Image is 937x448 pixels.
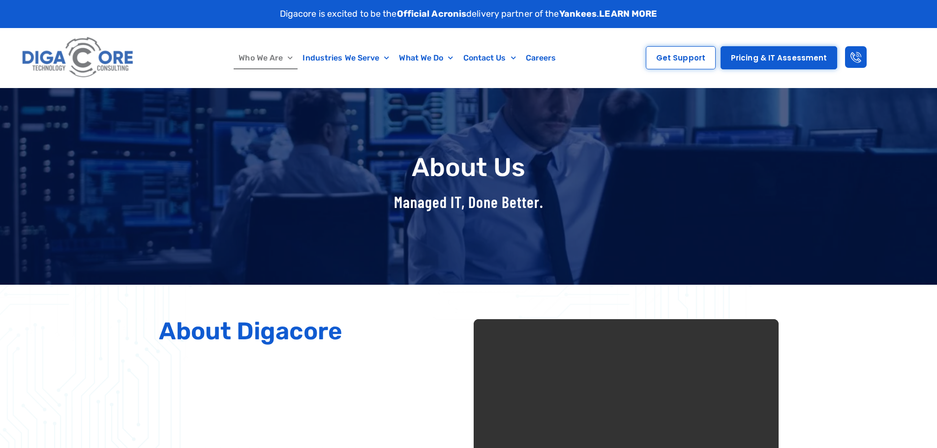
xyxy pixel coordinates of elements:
a: Pricing & IT Assessment [721,46,837,69]
span: Managed IT, Done Better. [394,192,544,211]
a: Who We Are [234,47,298,69]
a: Careers [521,47,561,69]
a: Contact Us [458,47,521,69]
span: Pricing & IT Assessment [731,54,827,61]
a: Get Support [646,46,716,69]
h1: About Us [154,153,784,181]
p: Digacore is excited to be the delivery partner of the . [280,7,658,21]
span: Get Support [656,54,705,61]
a: Industries We Serve [298,47,394,69]
strong: Official Acronis [397,8,467,19]
a: LEARN MORE [599,8,657,19]
h2: About Digacore [159,319,464,343]
img: Digacore logo 1 [19,33,137,83]
nav: Menu [184,47,611,69]
strong: Yankees [559,8,597,19]
a: What We Do [394,47,458,69]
